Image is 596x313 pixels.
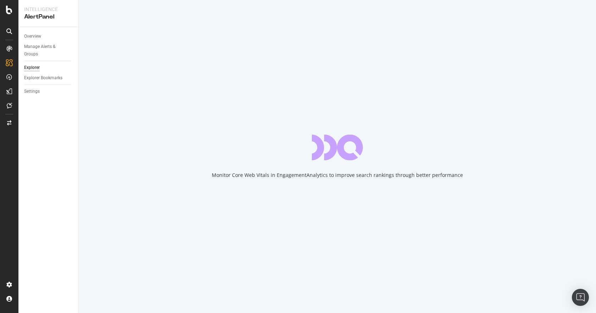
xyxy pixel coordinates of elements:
div: Monitor Core Web Vitals in EngagementAnalytics to improve search rankings through better performance [212,172,463,179]
div: Manage Alerts & Groups [24,43,67,58]
a: Explorer [24,64,73,71]
a: Manage Alerts & Groups [24,43,73,58]
div: animation [312,135,363,160]
div: Open Intercom Messenger [572,289,589,306]
div: Settings [24,88,40,95]
div: Explorer [24,64,40,71]
a: Overview [24,33,73,40]
a: Explorer Bookmarks [24,74,73,82]
div: Explorer Bookmarks [24,74,62,82]
a: Settings [24,88,73,95]
div: AlertPanel [24,13,73,21]
div: Intelligence [24,6,73,13]
div: Overview [24,33,41,40]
